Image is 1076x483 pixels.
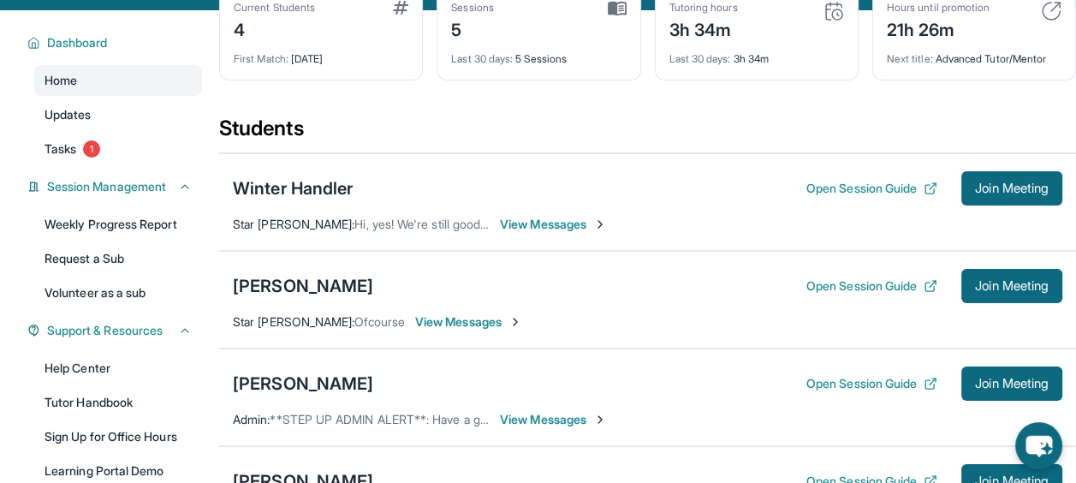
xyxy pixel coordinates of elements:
[975,379,1049,389] span: Join Meeting
[34,65,202,96] a: Home
[961,269,1062,303] button: Join Meeting
[233,217,354,231] span: Star [PERSON_NAME] :
[1041,1,1061,21] img: card
[34,421,202,452] a: Sign Up for Office Hours
[234,1,315,15] div: Current Students
[593,413,607,426] img: Chevron-Right
[47,34,108,51] span: Dashboard
[233,412,270,426] span: Admin :
[354,314,405,329] span: Ofcourse
[354,217,597,231] span: Hi, yes! We're still good for 5 [DATE] correct?
[500,216,607,233] span: View Messages
[508,315,522,329] img: Chevron-Right
[40,178,192,195] button: Session Management
[887,1,990,15] div: Hours until promotion
[40,322,192,339] button: Support & Resources
[34,134,202,164] a: Tasks1
[45,72,77,89] span: Home
[887,52,933,65] span: Next title :
[45,106,92,123] span: Updates
[451,52,513,65] span: Last 30 days :
[234,42,408,66] div: [DATE]
[34,353,202,384] a: Help Center
[34,387,202,418] a: Tutor Handbook
[669,15,738,42] div: 3h 34m
[669,42,844,66] div: 3h 34m
[887,15,990,42] div: 21h 26m
[806,277,937,295] button: Open Session Guide
[47,178,166,195] span: Session Management
[961,171,1062,206] button: Join Meeting
[83,140,100,158] span: 1
[975,281,1049,291] span: Join Meeting
[233,314,354,329] span: Star [PERSON_NAME] :
[1015,422,1062,469] button: chat-button
[40,34,192,51] button: Dashboard
[608,1,627,16] img: card
[270,412,679,426] span: **STEP UP ADMIN ALERT**: Have a great session [DATE]! -Mer @Step Up
[451,1,494,15] div: Sessions
[219,115,1076,152] div: Students
[806,180,937,197] button: Open Session Guide
[806,375,937,392] button: Open Session Guide
[593,218,607,231] img: Chevron-Right
[34,99,202,130] a: Updates
[233,274,373,298] div: [PERSON_NAME]
[233,176,353,200] div: Winter Handler
[34,277,202,308] a: Volunteer as a sub
[975,183,1049,194] span: Join Meeting
[887,42,1061,66] div: Advanced Tutor/Mentor
[451,42,626,66] div: 5 Sessions
[500,411,607,428] span: View Messages
[47,322,163,339] span: Support & Resources
[823,1,844,21] img: card
[669,52,731,65] span: Last 30 days :
[34,209,202,240] a: Weekly Progress Report
[451,15,494,42] div: 5
[234,15,315,42] div: 4
[234,52,288,65] span: First Match :
[233,372,373,396] div: [PERSON_NAME]
[415,313,522,331] span: View Messages
[34,243,202,274] a: Request a Sub
[961,367,1062,401] button: Join Meeting
[45,140,76,158] span: Tasks
[669,1,738,15] div: Tutoring hours
[393,1,408,15] img: card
